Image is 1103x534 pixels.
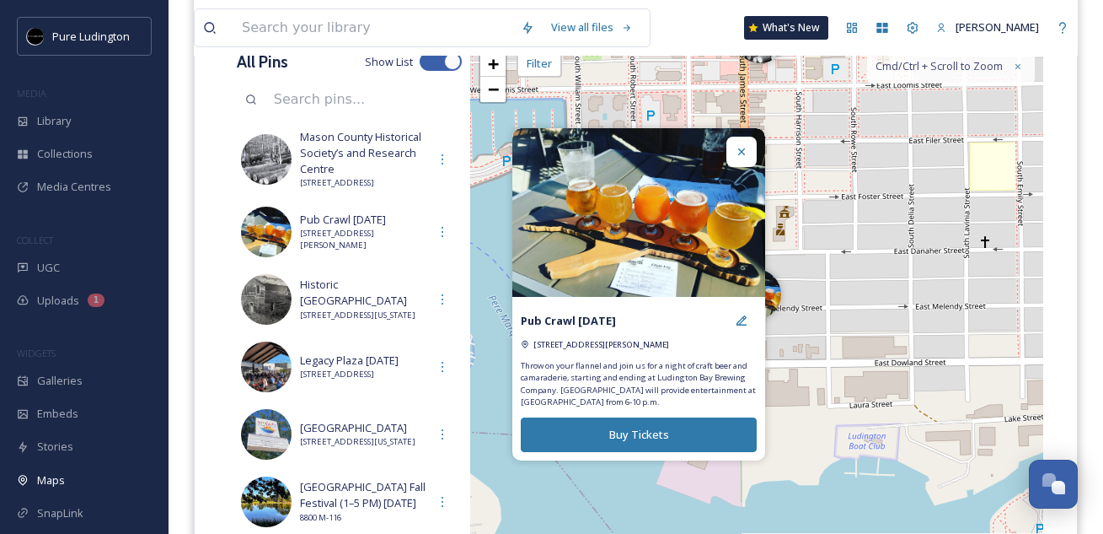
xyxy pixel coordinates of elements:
button: Buy Tickets [521,418,757,452]
span: [STREET_ADDRESS] [300,369,427,380]
span: Uploads [37,293,79,309]
img: pureludingtonF-2.png [27,28,44,45]
span: SnapLink [37,505,83,521]
a: Zoom out [480,77,506,102]
a: [STREET_ADDRESS][PERSON_NAME] [533,336,669,352]
input: Search pins... [265,81,462,118]
span: [STREET_ADDRESS][PERSON_NAME] [300,228,427,252]
span: [STREET_ADDRESS][PERSON_NAME] [533,339,669,350]
span: Throw on your flannel and join us for a night of craft beer and camaraderie, starting and ending ... [521,360,757,409]
img: 9f2f2efb-d6b2-4223-8183-4963d1439453.jpg [241,342,292,392]
a: What's New [744,16,828,40]
a: [PERSON_NAME] [928,11,1047,44]
img: 1M7u9SLrbX0GjX4v5ehm1YVfKcfK3o5-1.jpg [512,128,765,297]
span: Cmd/Ctrl + Scroll to Zoom [875,58,1003,74]
span: [PERSON_NAME] [956,19,1039,35]
span: COLLECT [17,234,53,246]
span: Media Centres [37,179,111,195]
span: Maps [37,472,65,488]
span: Show List [365,54,413,70]
img: 8e4ac7bd-49cc-40da-aec5-0df3fb414d53.jpg [241,274,292,325]
span: Stories [37,439,73,455]
span: Library [37,113,71,129]
span: [STREET_ADDRESS] [300,177,427,189]
a: View all files [543,11,641,44]
span: − [488,78,499,100]
img: b999eecb-a7d6-4034-9a7f-f8a09ebbe438.jpg [241,477,292,527]
img: 3f91c99e-c2d3-4bad-b16a-9cb53f74588a.jpg [241,207,292,257]
img: c716015e-d5ef-40ee-bef2-0442e50bfeed.jpg [241,409,292,460]
span: [STREET_ADDRESS][US_STATE] [300,310,427,321]
span: [GEOGRAPHIC_DATA] [300,420,427,436]
span: Historic [GEOGRAPHIC_DATA] [300,277,427,309]
div: 1 [88,294,104,307]
div: Filter [517,50,562,78]
a: Zoom in [480,51,506,77]
span: [STREET_ADDRESS][US_STATE] [300,436,427,448]
input: Search your library [233,9,512,46]
span: Pub Crawl [DATE] [300,212,427,228]
span: Embeds [37,406,78,422]
span: + [488,53,499,74]
span: Legacy Plaza [DATE] [300,353,427,369]
span: [GEOGRAPHIC_DATA] Fall Festival (1–5 PM) [DATE] [300,479,427,511]
span: UGC [37,260,60,276]
span: Mason County Historical Society’s and Research Centre [300,129,427,178]
span: Pure Ludington [52,29,130,44]
h3: All Pins [237,50,288,74]
button: Open Chat [1029,460,1078,509]
span: MEDIA [17,87,46,100]
img: 3ed8b186-85b9-44d6-be07-f38840dd1cca.jpg [241,134,292,185]
span: WIDGETS [17,347,56,359]
span: Galleries [37,373,83,389]
strong: Pub Crawl [DATE] [521,313,616,328]
span: 8800 M-116 [300,512,427,524]
span: Collections [37,146,93,162]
